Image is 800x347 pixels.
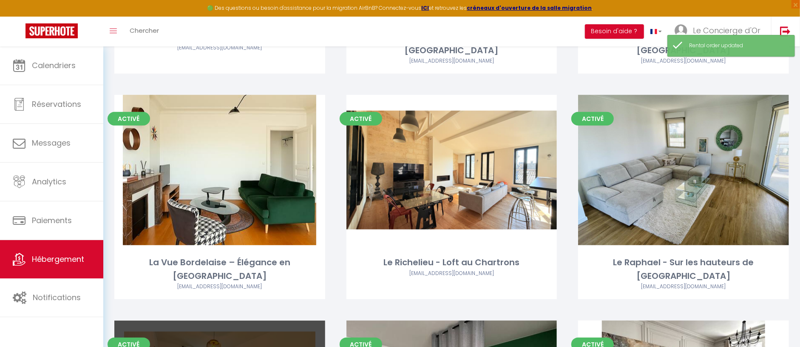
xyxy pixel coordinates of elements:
div: Airbnb [114,283,325,291]
div: Rental order updated [689,42,786,50]
img: ... [675,24,687,37]
div: La Vue Bordelaise – Élégance en [GEOGRAPHIC_DATA] [114,256,325,283]
img: logout [780,26,791,37]
span: Activé [571,112,614,126]
div: Airbnb [578,283,789,291]
div: Airbnb [346,270,557,278]
button: Ouvrir le widget de chat LiveChat [7,3,32,29]
span: Chercher [130,26,159,35]
span: Calendriers [32,60,76,71]
a: créneaux d'ouverture de la salle migration [467,4,592,11]
img: Super Booking [26,23,78,38]
div: Airbnb [578,57,789,65]
div: Le Raphael - Sur les hauteurs de [GEOGRAPHIC_DATA] [578,256,789,283]
span: Réservations [32,99,81,109]
span: Le Concierge d'Or [693,25,760,36]
div: Airbnb [346,57,557,65]
button: Besoin d'aide ? [585,24,644,39]
span: Activé [108,112,150,126]
a: ICI [422,4,429,11]
span: Activé [340,112,382,126]
span: Messages [32,138,71,148]
a: ... Le Concierge d'Or [668,17,771,46]
a: Chercher [123,17,165,46]
span: Hébergement [32,254,84,264]
span: Paiements [32,215,72,226]
div: Le Richelieu - Loft au Chartrons [346,256,557,269]
iframe: Chat [764,309,794,341]
span: Analytics [32,176,66,187]
span: Notifications [33,292,81,303]
div: Airbnb [114,44,325,52]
